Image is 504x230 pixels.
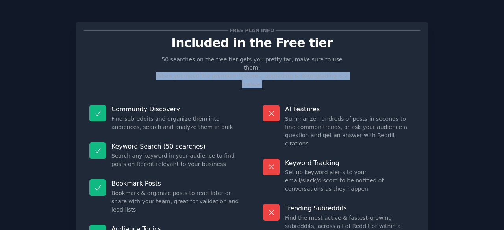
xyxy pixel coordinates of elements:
[84,36,420,50] p: Included in the Free tier
[285,204,415,212] p: Trending Subreddits
[111,142,241,151] p: Keyword Search (50 searches)
[111,105,241,113] p: Community Discovery
[285,105,415,113] p: AI Features
[285,168,415,193] dd: Set up keyword alerts to your email/slack/discord to be notified of conversations as they happen
[285,115,415,148] dd: Summarize hundreds of posts in seconds to find common trends, or ask your audience a question and...
[228,26,276,35] span: Free plan info
[111,179,241,188] p: Bookmark Posts
[111,115,241,131] dd: Find subreddits and organize them into audiences, search and analyze them in bulk
[153,55,351,88] p: 50 searches on the free tier gets you pretty far, make sure to use them! When you need the premiu...
[111,152,241,168] dd: Search any keyword in your audience to find posts on Reddit relevant to your business
[285,159,415,167] p: Keyword Tracking
[111,189,241,214] dd: Bookmark & organize posts to read later or share with your team, great for validation and lead lists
